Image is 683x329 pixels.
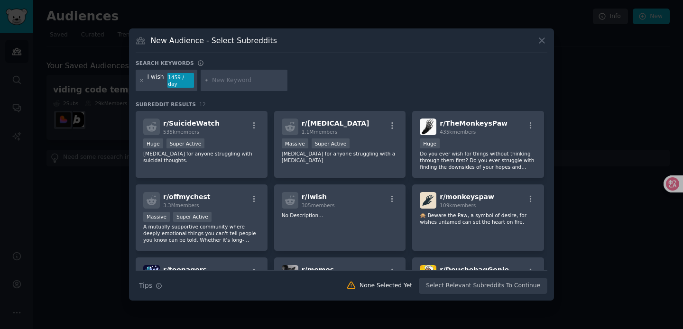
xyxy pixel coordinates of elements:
img: teenagers [143,265,160,282]
span: 3.3M members [163,202,199,208]
div: Massive [282,138,308,148]
span: r/ SuicideWatch [163,119,220,127]
img: DouchebagGenie [420,265,436,282]
img: monkeyspaw [420,192,436,209]
span: r/ memes [302,266,334,274]
img: TheMonkeysPaw [420,119,436,135]
p: [MEDICAL_DATA] for anyone struggling with a [MEDICAL_DATA] [282,150,398,164]
span: 12 [199,101,206,107]
span: r/ Iwish [302,193,327,201]
div: Super Active [173,212,212,222]
span: 109k members [440,202,476,208]
span: r/ offmychest [163,193,211,201]
span: r/ monkeyspaw [440,193,494,201]
div: Super Active [312,138,350,148]
div: 1459 / day [167,73,194,88]
span: 305 members [302,202,335,208]
p: No Description... [282,212,398,219]
p: [MEDICAL_DATA] for anyone struggling with suicidal thoughts. [143,150,260,164]
span: 1.1M members [302,129,338,135]
h3: Search keywords [136,60,194,66]
div: Massive [143,212,170,222]
span: r/ DouchebagGenie [440,266,509,274]
h3: New Audience - Select Subreddits [151,36,277,46]
div: None Selected Yet [360,282,412,290]
img: memes [282,265,298,282]
span: r/ [MEDICAL_DATA] [302,119,369,127]
span: 435k members [440,129,476,135]
p: A mutually supportive community where deeply emotional things you can't tell people you know can ... [143,223,260,243]
div: Huge [420,138,440,148]
input: New Keyword [212,76,284,85]
span: Subreddit Results [136,101,196,108]
div: I wish [148,73,164,88]
span: r/ teenagers [163,266,207,274]
div: Huge [143,138,163,148]
button: Tips [136,277,166,294]
span: Tips [139,281,152,291]
span: 535k members [163,129,199,135]
p: 🙊 Beware the Paw, a symbol of desire, for wishes untamed can set the heart on fire. [420,212,536,225]
p: Do you ever wish for things without thinking through them first? Do you ever struggle with findin... [420,150,536,170]
div: Super Active [166,138,205,148]
span: r/ TheMonkeysPaw [440,119,508,127]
